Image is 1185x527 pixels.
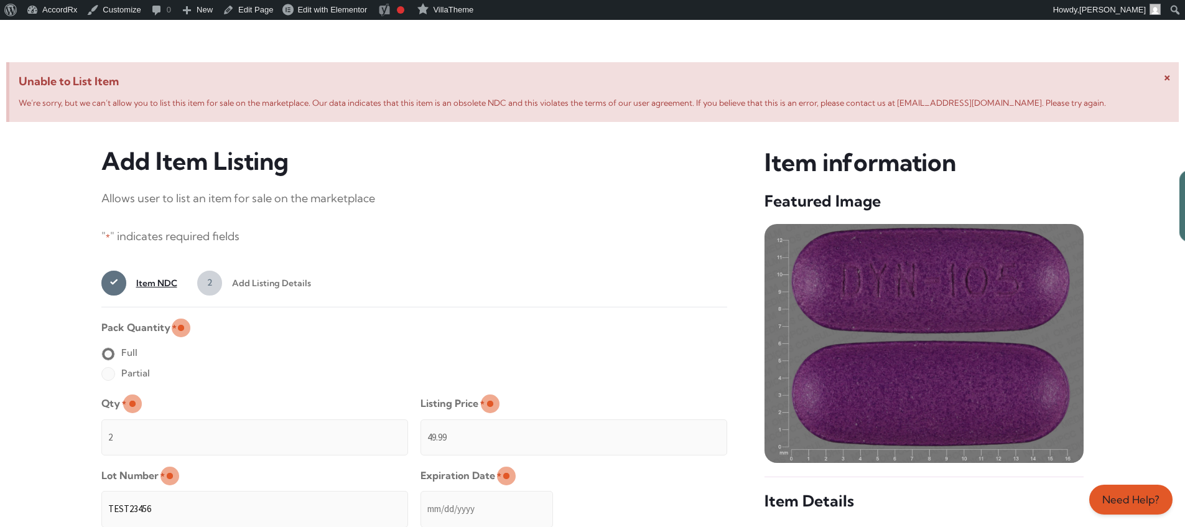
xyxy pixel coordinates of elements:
label: Listing Price [421,393,485,414]
input: mm/dd/yyyy [421,491,553,527]
div: Focus keyphrase not set [397,6,404,14]
h3: Item information [764,147,1084,179]
h3: Add Item Listing [101,147,728,176]
label: Full [101,343,137,363]
label: Qty [101,393,126,414]
a: 1Item NDC [101,271,177,296]
label: Lot Number [101,465,165,486]
span: Item NDC [126,271,177,296]
span: Unable to List Item [19,72,1169,91]
label: Expiration Date [421,465,501,486]
legend: Pack Quantity [101,317,177,338]
span: We’re sorry, but we can’t allow you to list this item for sale on the marketplace. Our data indic... [19,98,1106,108]
span: 1 [101,271,126,296]
span: [PERSON_NAME] [1079,5,1146,14]
a: Need Help? [1089,485,1173,515]
h5: Featured Image [764,191,1084,212]
label: Partial [101,363,150,383]
p: Allows user to list an item for sale on the marketplace [101,189,728,208]
p: " " indicates required fields [101,226,728,247]
span: 2 [197,271,222,296]
span: × [1164,68,1171,84]
span: Edit with Elementor [297,5,367,14]
span: Add Listing Details [222,271,311,296]
h5: Item Details [764,491,1084,511]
